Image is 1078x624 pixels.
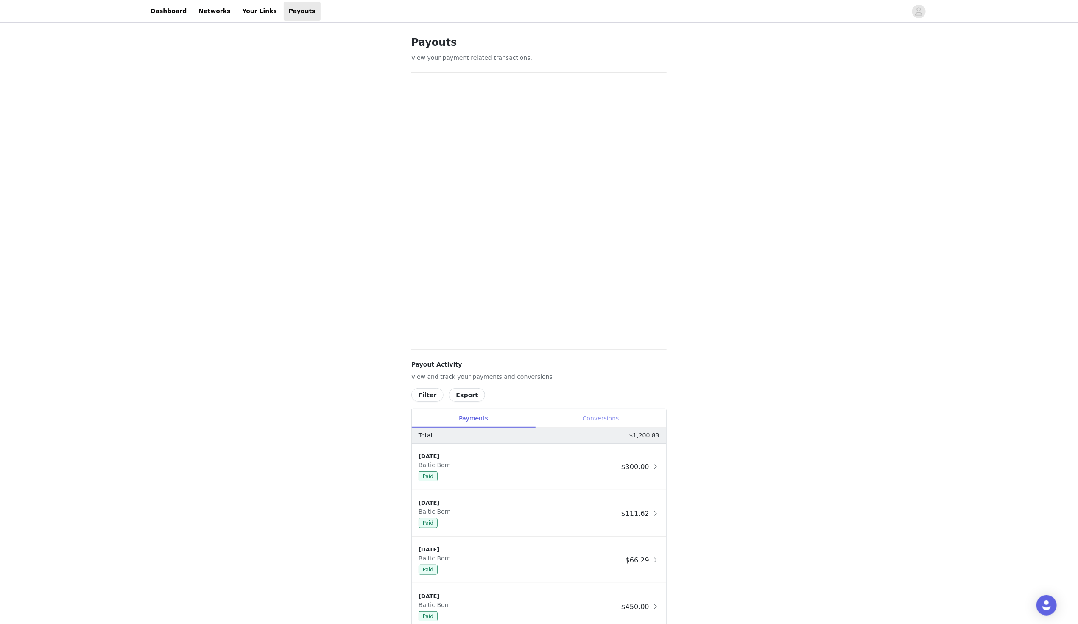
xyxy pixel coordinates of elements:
span: $66.29 [626,556,649,564]
p: $1,200.83 [629,431,659,440]
div: [DATE] [419,499,618,507]
span: Baltic Born [419,508,454,515]
span: $450.00 [621,603,649,611]
div: clickable-list-item [412,537,666,584]
a: Payouts [284,2,321,21]
div: [DATE] [419,452,618,461]
span: Paid [419,611,438,621]
div: [DATE] [419,546,622,554]
p: View your payment related transactions. [411,53,667,62]
span: Baltic Born [419,555,454,562]
div: Payments [412,409,535,428]
p: View and track your payments and conversions [411,372,667,381]
span: Baltic Born [419,602,454,608]
div: [DATE] [419,592,618,601]
button: Filter [411,388,444,402]
div: clickable-list-item [412,444,666,490]
div: clickable-list-item [412,490,666,537]
div: Open Intercom Messenger [1036,595,1057,616]
a: Networks [193,2,235,21]
span: Baltic Born [419,462,454,468]
span: Paid [419,518,438,528]
a: Dashboard [145,2,192,21]
h4: Payout Activity [411,360,667,369]
h1: Payouts [411,35,667,50]
span: Paid [419,471,438,481]
span: $111.62 [621,509,649,518]
span: $300.00 [621,463,649,471]
span: Paid [419,565,438,575]
button: Export [449,388,485,402]
a: Your Links [237,2,282,21]
div: avatar [915,5,923,18]
div: Conversions [535,409,666,428]
p: Total [419,431,433,440]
